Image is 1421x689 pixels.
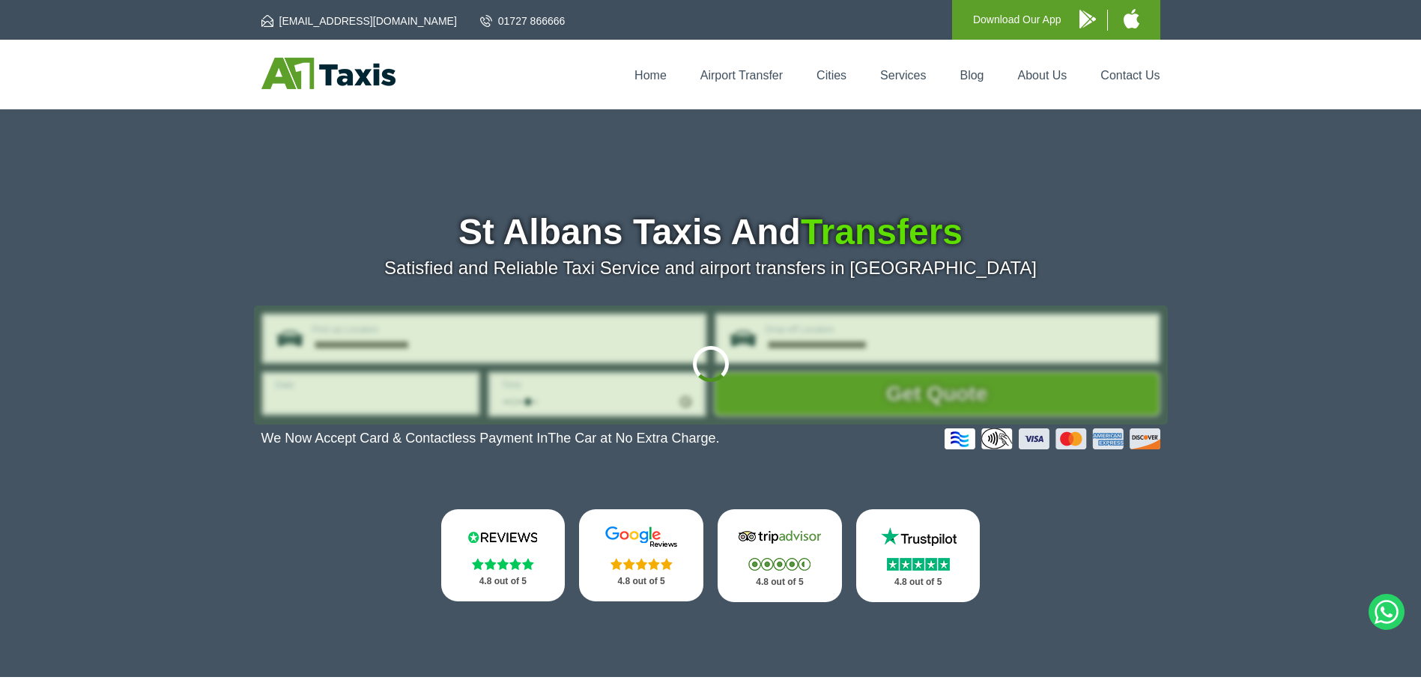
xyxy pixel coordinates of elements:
[1100,69,1160,82] a: Contact Us
[480,13,566,28] a: 01727 866666
[856,509,981,602] a: Trustpilot Stars 4.8 out of 5
[734,573,825,592] p: 4.8 out of 5
[261,13,457,28] a: [EMAIL_ADDRESS][DOMAIN_NAME]
[261,214,1160,250] h1: St Albans Taxis And
[873,526,963,548] img: Trustpilot
[700,69,783,82] a: Airport Transfer
[1124,9,1139,28] img: A1 Taxis iPhone App
[458,526,548,548] img: Reviews.io
[579,509,703,601] a: Google Stars 4.8 out of 5
[548,431,719,446] span: The Car at No Extra Charge.
[1079,10,1096,28] img: A1 Taxis Android App
[735,526,825,548] img: Tripadvisor
[596,526,686,548] img: Google
[596,572,687,591] p: 4.8 out of 5
[441,509,566,601] a: Reviews.io Stars 4.8 out of 5
[873,573,964,592] p: 4.8 out of 5
[634,69,667,82] a: Home
[261,58,396,89] img: A1 Taxis St Albans LTD
[816,69,846,82] a: Cities
[973,10,1061,29] p: Download Our App
[718,509,842,602] a: Tripadvisor Stars 4.8 out of 5
[472,558,534,570] img: Stars
[458,572,549,591] p: 4.8 out of 5
[945,428,1160,449] img: Credit And Debit Cards
[960,69,984,82] a: Blog
[748,558,811,571] img: Stars
[1018,69,1067,82] a: About Us
[887,558,950,571] img: Stars
[880,69,926,82] a: Services
[261,431,720,446] p: We Now Accept Card & Contactless Payment In
[801,212,963,252] span: Transfers
[610,558,673,570] img: Stars
[261,258,1160,279] p: Satisfied and Reliable Taxi Service and airport transfers in [GEOGRAPHIC_DATA]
